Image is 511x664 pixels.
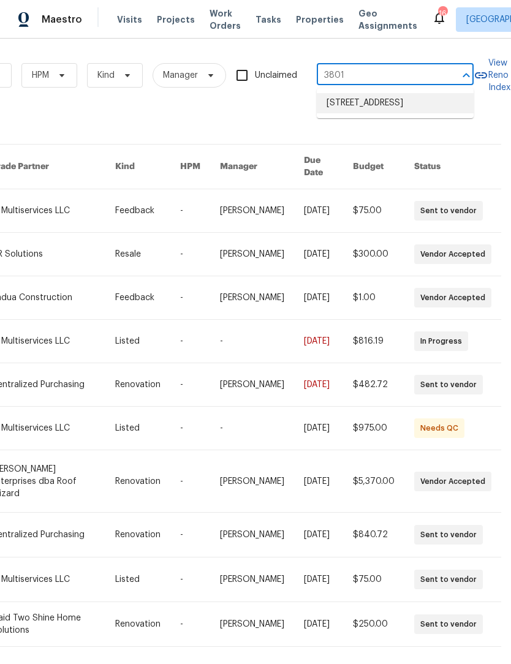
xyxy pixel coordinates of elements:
td: Listed [105,557,170,602]
td: - [170,276,210,320]
td: Renovation [105,363,170,407]
th: HPM [170,145,210,189]
td: [PERSON_NAME] [210,557,294,602]
th: Status [404,145,501,189]
th: Due Date [294,145,343,189]
th: Budget [343,145,404,189]
button: Close [458,67,475,84]
td: - [210,320,294,363]
span: HPM [32,69,49,81]
td: [PERSON_NAME] [210,513,294,557]
td: - [170,233,210,276]
span: Work Orders [210,7,241,32]
td: - [170,320,210,363]
span: Tasks [255,15,281,24]
td: [PERSON_NAME] [210,233,294,276]
li: [STREET_ADDRESS] [317,93,474,113]
span: Maestro [42,13,82,26]
td: Renovation [105,450,170,513]
span: Projects [157,13,195,26]
td: - [170,513,210,557]
div: 16 [438,7,447,20]
span: Geo Assignments [358,7,417,32]
span: Properties [296,13,344,26]
td: - [210,407,294,450]
td: Listed [105,320,170,363]
td: [PERSON_NAME] [210,276,294,320]
td: Feedback [105,276,170,320]
td: Listed [105,407,170,450]
th: Kind [105,145,170,189]
td: [PERSON_NAME] [210,602,294,647]
td: - [170,189,210,233]
td: [PERSON_NAME] [210,363,294,407]
td: Renovation [105,602,170,647]
td: - [170,407,210,450]
span: Unclaimed [255,69,297,82]
td: Renovation [105,513,170,557]
td: [PERSON_NAME] [210,450,294,513]
span: Kind [97,69,115,81]
td: Feedback [105,189,170,233]
td: - [170,602,210,647]
td: - [170,557,210,602]
span: Visits [117,13,142,26]
input: Enter in an address [317,66,439,85]
a: View Reno Index [474,57,510,94]
td: - [170,450,210,513]
th: Manager [210,145,294,189]
td: [PERSON_NAME] [210,189,294,233]
td: - [170,363,210,407]
td: Resale [105,233,170,276]
span: Manager [163,69,198,81]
